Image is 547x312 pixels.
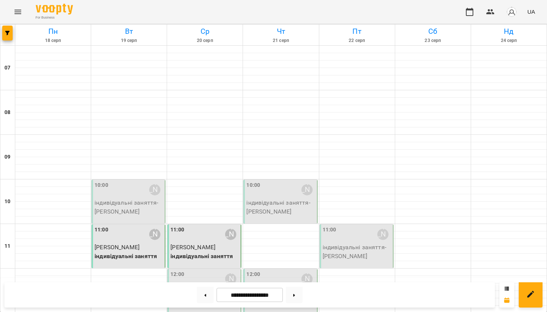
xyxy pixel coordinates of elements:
h6: 08 [4,108,10,117]
h6: 24 серп [472,37,546,44]
p: індивідуальні заняття - [PERSON_NAME] [323,243,391,260]
span: UA [527,8,535,16]
div: Мартович Марта Андріївна [149,184,160,195]
span: [PERSON_NAME] [170,244,215,251]
span: [PERSON_NAME] [95,244,140,251]
p: індивідуальні заняття [95,252,163,261]
div: Мартович Марта Андріївна [225,229,236,240]
span: For Business [36,15,73,20]
div: Мартович Марта Андріївна [377,229,388,240]
h6: 09 [4,153,10,161]
h6: Сб [396,26,470,37]
label: 11:00 [323,226,336,234]
h6: Пн [16,26,90,37]
div: Мартович Марта Андріївна [225,273,236,285]
p: індивідуальні заняття - [PERSON_NAME] [246,198,315,216]
h6: 23 серп [396,37,470,44]
img: Voopty Logo [36,4,73,14]
h6: Ср [168,26,241,37]
h6: 10 [4,198,10,206]
h6: 07 [4,64,10,72]
label: 11:00 [95,226,108,234]
h6: 22 серп [320,37,394,44]
label: 10:00 [95,181,108,189]
h6: Чт [244,26,317,37]
h6: 20 серп [168,37,241,44]
label: 12:00 [246,270,260,279]
h6: 18 серп [16,37,90,44]
div: Мартович Марта Андріївна [301,184,313,195]
h6: 11 [4,242,10,250]
h6: Пт [320,26,394,37]
p: індивідуальні заняття - [PERSON_NAME] [95,198,163,216]
h6: Вт [92,26,166,37]
div: Мартович Марта Андріївна [301,273,313,285]
h6: Нд [472,26,546,37]
label: 10:00 [246,181,260,189]
p: індивідуальні заняття [170,252,239,261]
div: Мартович Марта Андріївна [149,229,160,240]
h6: 21 серп [244,37,317,44]
label: 11:00 [170,226,184,234]
img: avatar_s.png [506,7,517,17]
label: 12:00 [170,270,184,279]
h6: 19 серп [92,37,166,44]
button: UA [524,5,538,19]
button: Menu [9,3,27,21]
